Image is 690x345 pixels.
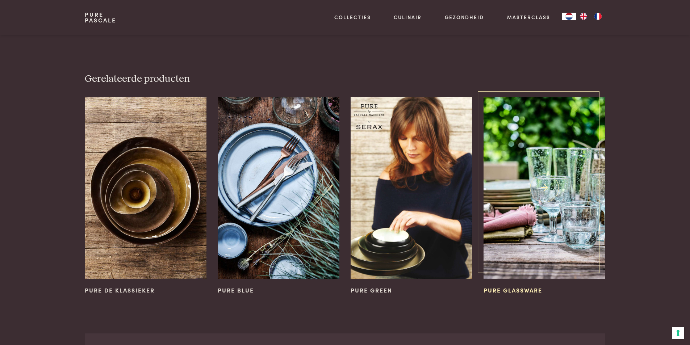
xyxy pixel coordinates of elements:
a: Culinair [394,13,422,21]
div: Language [562,13,576,20]
a: EN [576,13,591,20]
a: Collecties [334,13,371,21]
span: Pure Blue [218,286,254,294]
a: FR [591,13,605,20]
a: Masterclass [507,13,550,21]
aside: Language selected: Nederlands [562,13,605,20]
span: Pure Glassware [484,286,542,294]
a: Pure Green Pure Green [351,97,472,295]
a: NL [562,13,576,20]
img: Pure Blue [218,97,339,279]
a: PurePascale [85,12,116,23]
img: Pure de klassieker [85,97,206,279]
span: Pure de klassieker [85,286,155,294]
a: Gezondheid [445,13,484,21]
ul: Language list [576,13,605,20]
span: Pure Green [351,286,392,294]
button: Uw voorkeuren voor toestemming voor trackingtechnologieën [672,327,684,339]
a: Pure de klassieker Pure de klassieker [85,97,206,295]
img: Pure Green [351,97,472,279]
a: Pure Glassware Pure Glassware [484,97,605,295]
a: Pure Blue Pure Blue [218,97,339,295]
img: Pure Glassware [484,97,605,279]
h3: Gerelateerde producten [85,73,190,85]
